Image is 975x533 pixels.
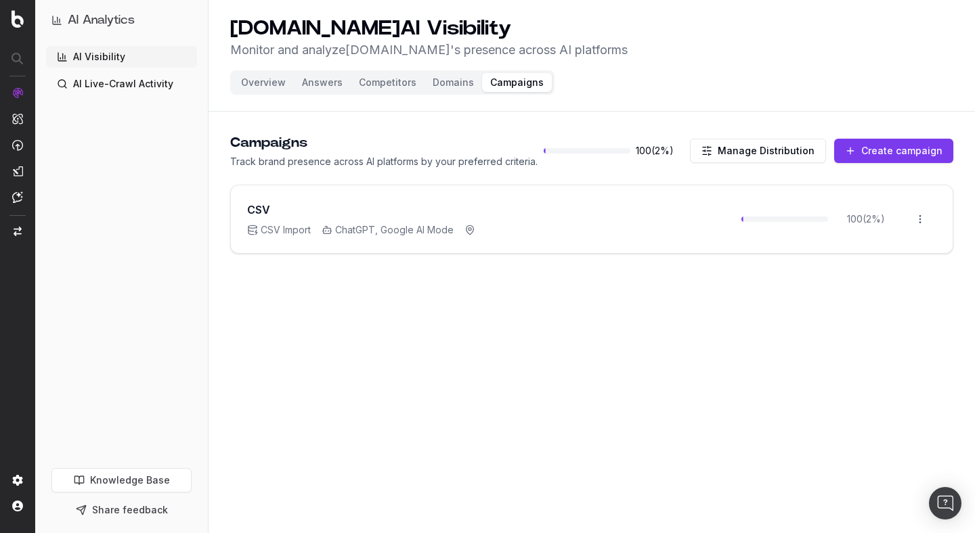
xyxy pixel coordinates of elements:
button: Competitors [351,73,425,92]
button: Create campaign [834,139,953,163]
button: Overview [233,73,294,92]
button: Domains [425,73,482,92]
div: Open Intercom Messenger [929,487,961,519]
img: Assist [12,191,23,203]
img: My account [12,501,23,511]
img: Analytics [12,87,23,98]
button: Campaigns [482,73,552,92]
img: Studio [12,166,23,177]
a: Knowledge Base [51,468,192,492]
img: Intelligence [12,113,23,124]
a: AI Live-Crawl Activity [46,73,197,95]
button: Share feedback [51,498,192,522]
button: AI Analytics [51,11,192,30]
img: Botify logo [12,10,24,28]
h3: CSV [247,202,270,218]
img: Activation [12,139,23,151]
h1: [DOMAIN_NAME] AI Visibility [230,16,628,41]
button: Answers [294,73,351,92]
button: Manage Distribution [690,139,826,163]
span: 100 ( 2 %) [833,212,898,226]
span: 100 ( 2 %) [636,144,674,158]
a: AI Visibility [46,46,197,68]
span: ChatGPT, Google AI Mode [322,223,454,237]
p: Monitor and analyze [DOMAIN_NAME] 's presence across AI platforms [230,41,628,60]
h1: AI Analytics [68,11,135,30]
p: Track brand presence across AI platforms by your preferred criteria. [230,155,538,168]
img: Switch project [14,227,22,236]
h2: Campaigns [230,133,538,152]
img: Setting [12,475,23,486]
span: CSV Import [247,223,311,237]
